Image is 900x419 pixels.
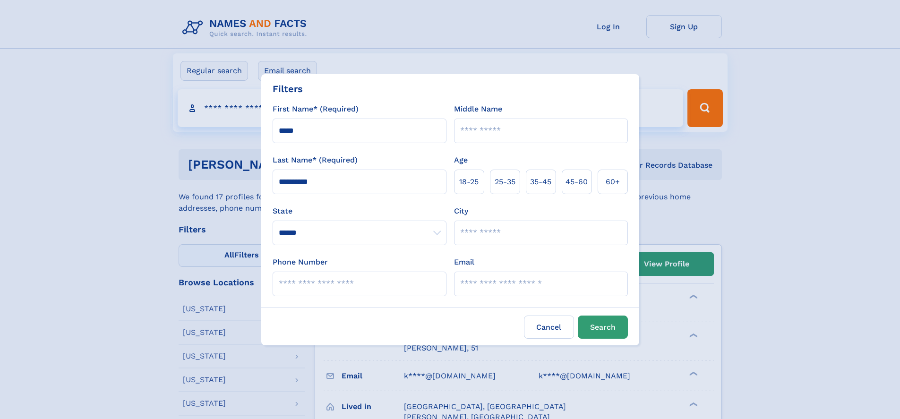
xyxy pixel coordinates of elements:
[530,176,551,188] span: 35‑45
[454,205,468,217] label: City
[454,103,502,115] label: Middle Name
[606,176,620,188] span: 60+
[495,176,515,188] span: 25‑35
[454,257,474,268] label: Email
[273,257,328,268] label: Phone Number
[459,176,479,188] span: 18‑25
[566,176,588,188] span: 45‑60
[454,154,468,166] label: Age
[273,103,359,115] label: First Name* (Required)
[273,82,303,96] div: Filters
[273,205,446,217] label: State
[578,316,628,339] button: Search
[524,316,574,339] label: Cancel
[273,154,358,166] label: Last Name* (Required)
